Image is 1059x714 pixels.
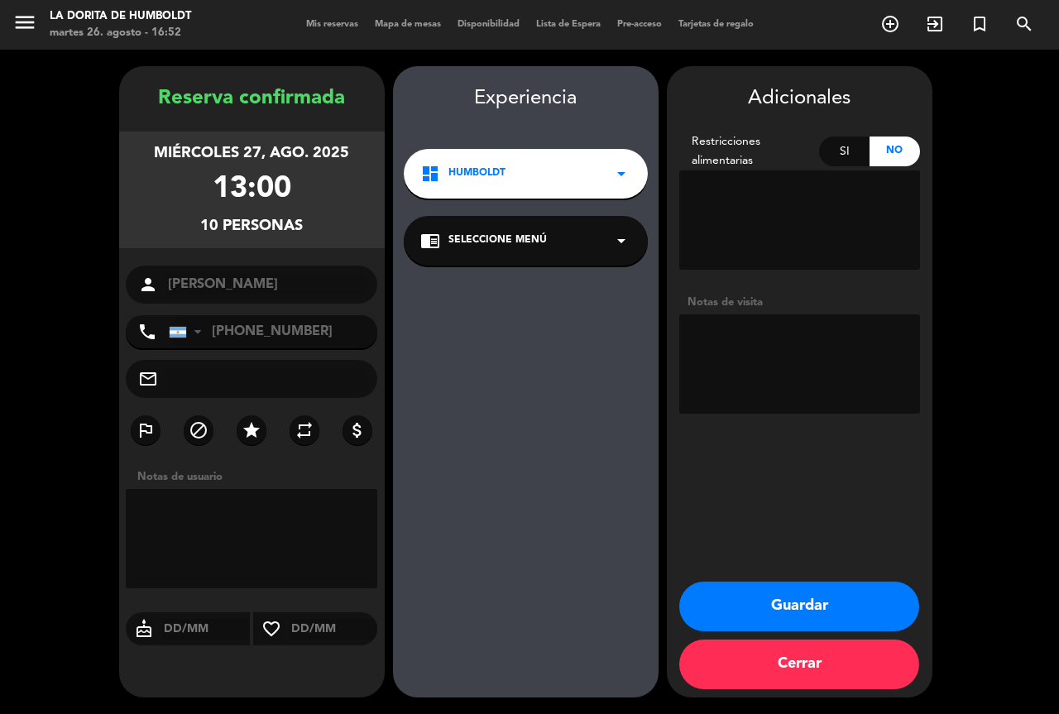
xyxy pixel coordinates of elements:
[162,619,251,640] input: DD/MM
[528,20,609,29] span: Lista de Espera
[367,20,449,29] span: Mapa de mesas
[136,420,156,440] i: outlined_flag
[870,137,920,166] div: No
[679,294,920,311] div: Notas de visita
[449,20,528,29] span: Disponibilidad
[213,165,291,214] div: 13:00
[253,619,290,639] i: favorite_border
[609,20,670,29] span: Pre-acceso
[154,141,349,165] div: miércoles 27, ago. 2025
[170,316,208,347] div: Argentina: +54
[12,10,37,41] button: menu
[679,582,919,631] button: Guardar
[448,165,506,182] span: Humboldt
[50,25,191,41] div: martes 26. agosto - 16:52
[290,619,378,640] input: DD/MM
[679,132,820,170] div: Restricciones alimentarias
[189,420,208,440] i: block
[880,14,900,34] i: add_circle_outline
[679,640,919,689] button: Cerrar
[393,83,659,115] div: Experiencia
[679,83,920,115] div: Adicionales
[242,420,261,440] i: star
[138,369,158,389] i: mail_outline
[611,231,631,251] i: arrow_drop_down
[138,275,158,295] i: person
[670,20,762,29] span: Tarjetas de regalo
[420,231,440,251] i: chrome_reader_mode
[200,214,303,238] div: 10 personas
[295,420,314,440] i: repeat
[925,14,945,34] i: exit_to_app
[50,8,191,25] div: La Dorita de Humboldt
[298,20,367,29] span: Mis reservas
[137,322,157,342] i: phone
[126,619,162,639] i: cake
[129,468,385,486] div: Notas de usuario
[970,14,990,34] i: turned_in_not
[611,164,631,184] i: arrow_drop_down
[1014,14,1034,34] i: search
[819,137,870,166] div: Si
[12,10,37,35] i: menu
[448,232,547,249] span: Seleccione Menú
[420,164,440,184] i: dashboard
[119,83,385,115] div: Reserva confirmada
[347,420,367,440] i: attach_money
